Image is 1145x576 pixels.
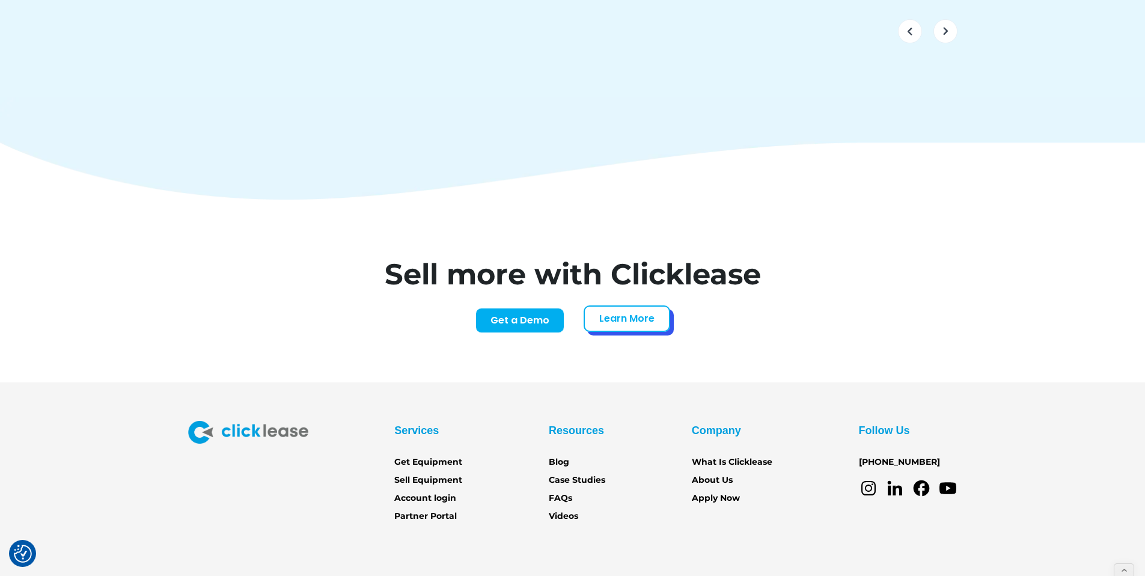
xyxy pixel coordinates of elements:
[692,492,740,505] a: Apply Now
[549,421,604,440] div: Resources
[859,421,910,440] div: Follow Us
[692,421,741,440] div: Company
[584,305,670,332] a: Learn More
[692,456,772,469] a: What Is Clicklease
[475,308,564,333] a: Get a Demo
[549,510,578,523] a: Videos
[14,545,32,563] img: Revisit consent button
[394,456,462,469] a: Get Equipment
[14,545,32,563] button: Consent Preferences
[394,510,457,523] a: Partner Portal
[859,456,940,469] a: [PHONE_NUMBER]
[933,13,957,49] div: next slide
[549,456,569,469] a: Blog
[394,474,462,487] a: Sell Equipment
[549,474,605,487] a: Case Studies
[394,421,439,440] div: Services
[898,13,922,49] div: previous slide
[394,492,456,505] a: Account login
[188,421,308,444] img: Clicklease logo
[692,474,733,487] a: About Us
[549,492,572,505] a: FAQs
[342,260,804,289] h1: Sell more with Clicklease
